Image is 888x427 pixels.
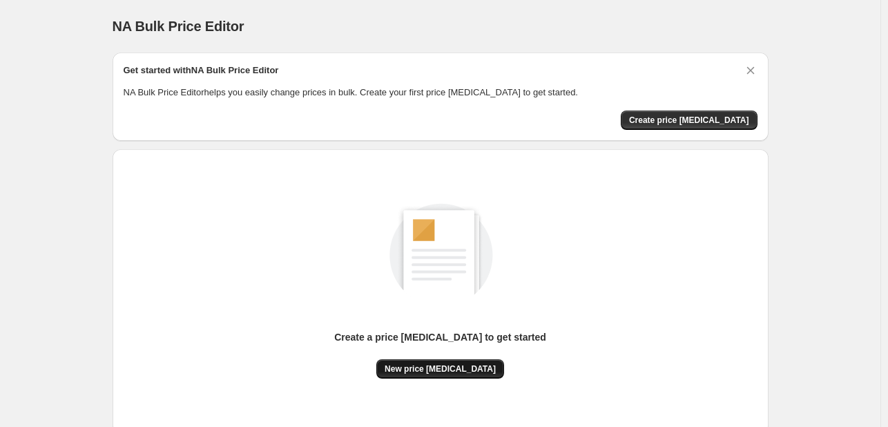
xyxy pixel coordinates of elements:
[124,86,757,99] p: NA Bulk Price Editor helps you easily change prices in bulk. Create your first price [MEDICAL_DAT...
[124,64,279,77] h2: Get started with NA Bulk Price Editor
[621,111,757,130] button: Create price change job
[385,363,496,374] span: New price [MEDICAL_DATA]
[113,19,244,34] span: NA Bulk Price Editor
[744,64,757,77] button: Dismiss card
[334,330,546,344] p: Create a price [MEDICAL_DATA] to get started
[376,359,504,379] button: New price [MEDICAL_DATA]
[629,115,749,126] span: Create price [MEDICAL_DATA]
